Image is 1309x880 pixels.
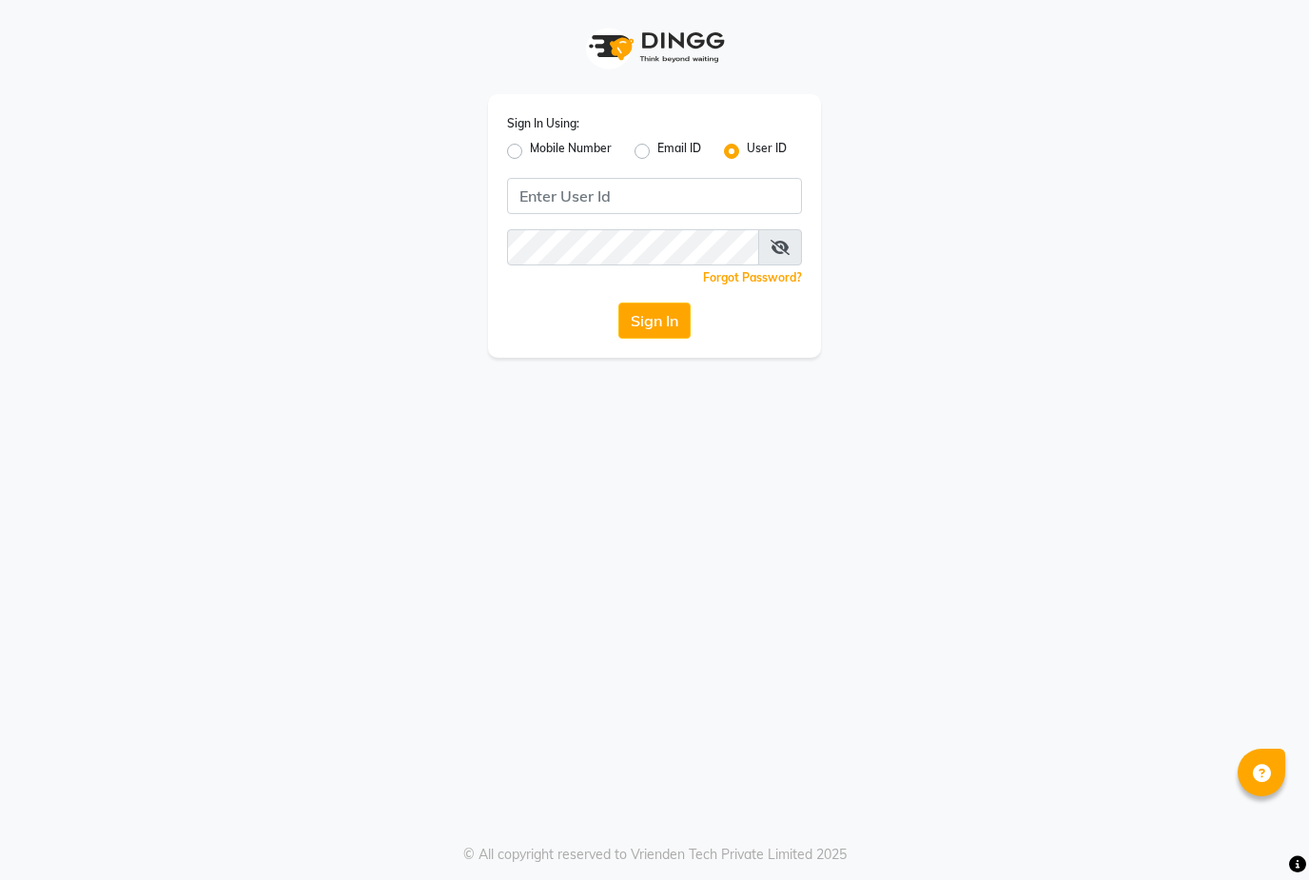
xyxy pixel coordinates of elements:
[657,140,701,163] label: Email ID
[578,19,731,75] img: logo1.svg
[747,140,787,163] label: User ID
[507,229,759,265] input: Username
[530,140,612,163] label: Mobile Number
[703,270,802,284] a: Forgot Password?
[618,303,691,339] button: Sign In
[1229,804,1290,861] iframe: chat widget
[507,115,579,132] label: Sign In Using:
[507,178,802,214] input: Username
